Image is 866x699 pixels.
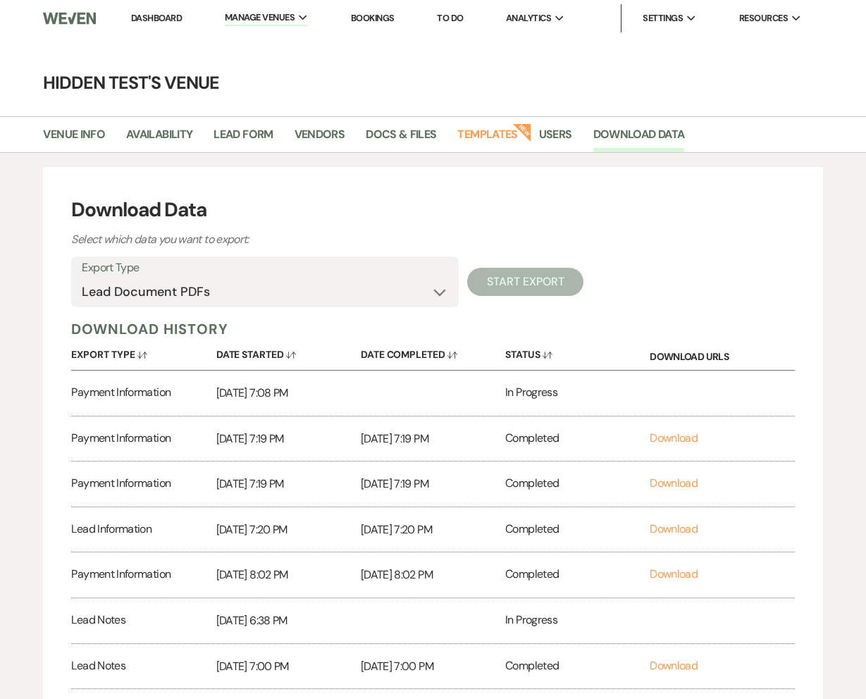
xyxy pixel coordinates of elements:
div: Completed [505,416,650,462]
a: Download [650,476,698,490]
h5: Download History [71,320,794,338]
h3: Download Data [71,195,794,225]
div: Payment Information [71,462,216,507]
p: [DATE] 7:20 PM [216,521,361,539]
div: Lead Notes [71,598,216,643]
div: Completed [505,462,650,507]
a: Templates [457,125,517,152]
a: Users [539,125,572,152]
div: Completed [505,552,650,598]
a: Dashboard [131,12,182,24]
a: Download [650,658,698,673]
a: Docs & Files [366,125,436,152]
a: Venue Info [43,125,105,152]
strong: New [512,122,532,142]
div: Completed [505,507,650,552]
a: Bookings [351,12,395,24]
div: In Progress [505,598,650,643]
a: Download [650,567,698,581]
button: Date Completed [361,338,505,366]
button: Export Type [71,338,216,366]
p: [DATE] 8:02 PM [361,566,505,584]
p: [DATE] 7:00 PM [216,657,361,676]
span: Manage Venues [225,11,295,25]
p: [DATE] 7:20 PM [361,521,505,539]
button: Start Export [467,268,583,296]
div: Payment Information [71,416,216,462]
span: Settings [643,11,683,25]
div: Payment Information [71,371,216,416]
img: Weven Logo [43,4,95,33]
a: Lead Form [214,125,273,152]
div: In Progress [505,371,650,416]
p: [DATE] 8:02 PM [216,566,361,584]
a: Availability [126,125,192,152]
div: Completed [505,644,650,689]
p: [DATE] 6:38 PM [216,612,361,630]
div: Lead Information [71,507,216,552]
p: [DATE] 7:19 PM [361,475,505,493]
p: [DATE] 7:08 PM [216,384,361,402]
p: Select which data you want to export: [71,230,564,249]
p: [DATE] 7:19 PM [216,430,361,448]
button: Status [505,338,650,366]
p: [DATE] 7:00 PM [361,657,505,676]
p: [DATE] 7:19 PM [361,430,505,448]
p: [DATE] 7:19 PM [216,475,361,493]
span: Resources [739,11,788,25]
a: To Do [437,12,463,24]
div: Download URLs [650,338,794,370]
div: Lead Notes [71,644,216,689]
button: Date Started [216,338,361,366]
a: Download [650,431,698,445]
a: Vendors [295,125,345,152]
span: Analytics [506,11,551,25]
a: Download Data [593,125,685,152]
label: Export Type [82,258,448,278]
div: Payment Information [71,552,216,598]
a: Download [650,521,698,536]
